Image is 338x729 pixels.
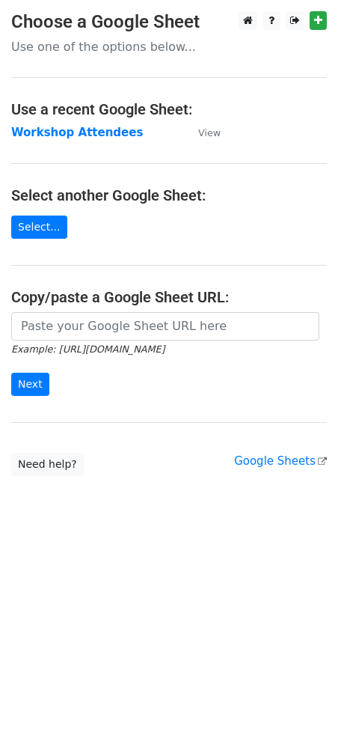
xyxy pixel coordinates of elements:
[198,127,221,138] small: View
[11,186,327,204] h4: Select another Google Sheet:
[11,453,84,476] a: Need help?
[183,126,221,139] a: View
[11,100,327,118] h4: Use a recent Google Sheet:
[11,288,327,306] h4: Copy/paste a Google Sheet URL:
[234,454,327,468] a: Google Sheets
[11,39,327,55] p: Use one of the options below...
[11,312,319,341] input: Paste your Google Sheet URL here
[11,344,165,355] small: Example: [URL][DOMAIN_NAME]
[11,11,327,33] h3: Choose a Google Sheet
[11,216,67,239] a: Select...
[11,126,143,139] a: Workshop Attendees
[11,373,49,396] input: Next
